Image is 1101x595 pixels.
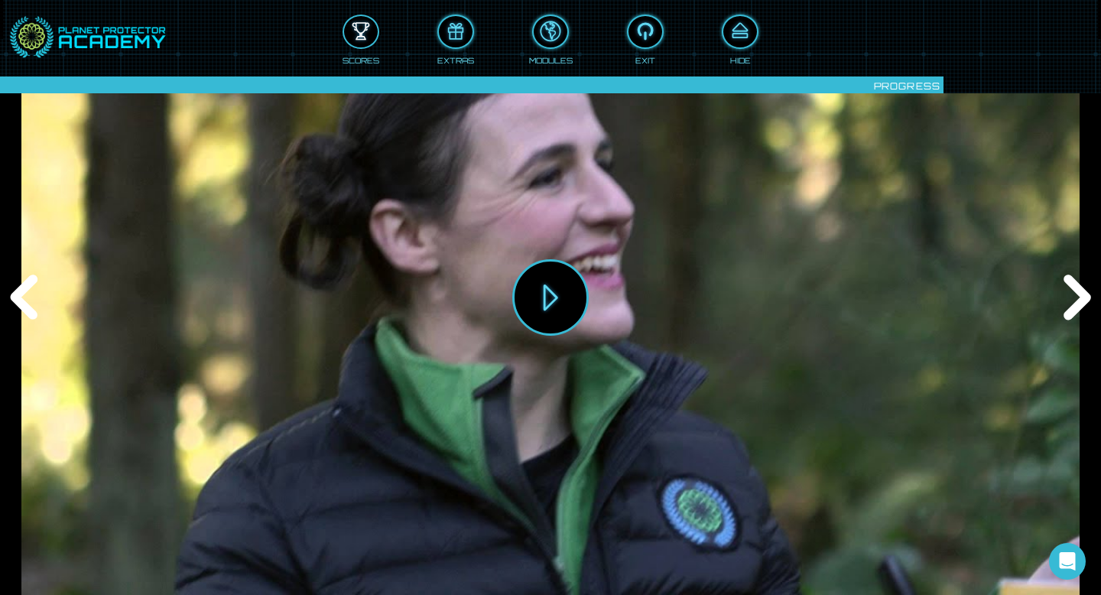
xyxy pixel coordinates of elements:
[730,53,751,66] div: Hide
[437,53,474,66] div: Extras
[529,53,573,66] div: Modules
[635,53,655,66] div: Exit
[512,259,589,336] button: Play
[1049,543,1086,580] div: Open Intercom Messenger
[343,53,379,66] div: Scores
